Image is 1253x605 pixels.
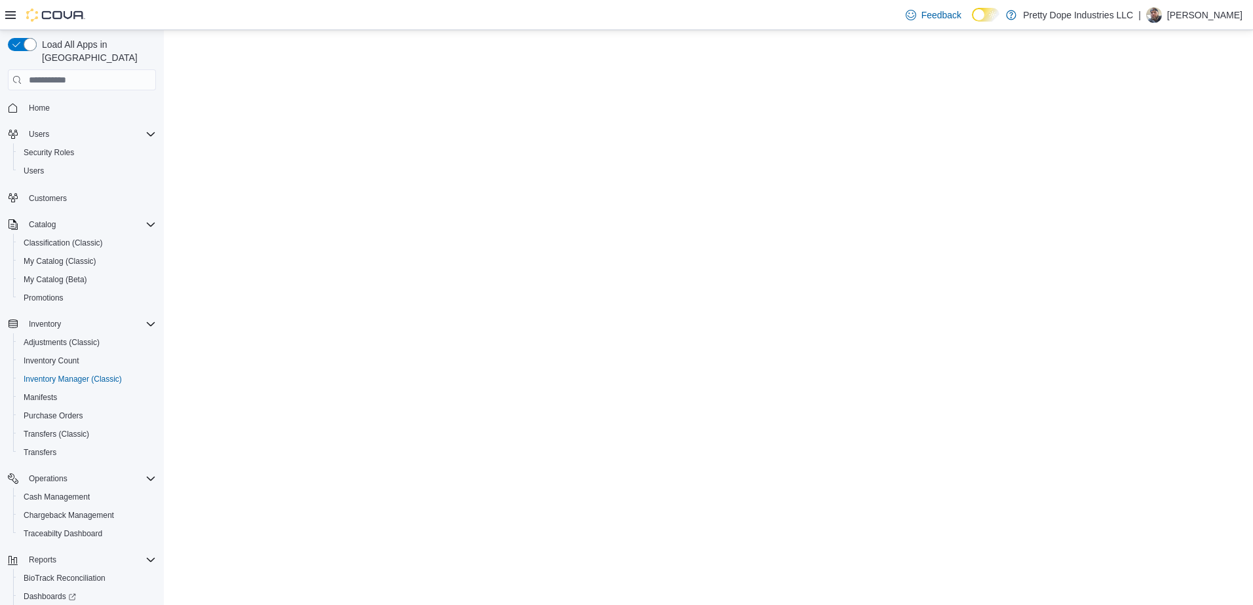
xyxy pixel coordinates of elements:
[24,316,156,332] span: Inventory
[18,235,108,251] a: Classification (Classic)
[18,507,119,523] a: Chargeback Management
[24,217,61,232] button: Catalog
[3,215,161,234] button: Catalog
[18,489,95,505] a: Cash Management
[13,388,161,407] button: Manifests
[29,319,61,329] span: Inventory
[18,290,69,306] a: Promotions
[18,335,156,350] span: Adjustments (Classic)
[24,100,55,116] a: Home
[18,145,156,160] span: Security Roles
[24,411,83,421] span: Purchase Orders
[24,189,156,206] span: Customers
[18,526,156,541] span: Traceabilty Dashboard
[24,591,76,602] span: Dashboards
[24,573,106,583] span: BioTrack Reconciliation
[29,219,56,230] span: Catalog
[18,290,156,306] span: Promotions
[1023,7,1133,23] p: Pretty Dope Industries LLC
[24,471,73,486] button: Operations
[921,9,961,22] span: Feedback
[24,429,89,439] span: Transfers (Classic)
[24,166,44,176] span: Users
[1138,7,1141,23] p: |
[13,370,161,388] button: Inventory Manager (Classic)
[24,126,156,142] span: Users
[18,445,62,460] a: Transfers
[24,552,156,568] span: Reports
[13,143,161,162] button: Security Roles
[1146,7,1162,23] div: Justin Jeffers
[18,589,81,604] a: Dashboards
[18,445,156,460] span: Transfers
[13,569,161,587] button: BioTrack Reconciliation
[24,337,100,348] span: Adjustments (Classic)
[18,145,79,160] a: Security Roles
[24,492,90,502] span: Cash Management
[18,426,94,442] a: Transfers (Classic)
[24,447,56,458] span: Transfers
[29,193,67,204] span: Customers
[24,126,54,142] button: Users
[13,488,161,506] button: Cash Management
[13,333,161,352] button: Adjustments (Classic)
[3,551,161,569] button: Reports
[24,147,74,158] span: Security Roles
[3,188,161,207] button: Customers
[26,9,85,22] img: Cova
[13,289,161,307] button: Promotions
[13,506,161,524] button: Chargeback Management
[18,371,156,387] span: Inventory Manager (Classic)
[18,253,102,269] a: My Catalog (Classic)
[18,390,62,405] a: Manifests
[24,392,57,403] span: Manifests
[18,272,156,287] span: My Catalog (Beta)
[24,510,114,521] span: Chargeback Management
[18,570,156,586] span: BioTrack Reconciliation
[18,253,156,269] span: My Catalog (Classic)
[29,103,50,113] span: Home
[13,252,161,270] button: My Catalog (Classic)
[18,272,92,287] a: My Catalog (Beta)
[18,426,156,442] span: Transfers (Classic)
[900,2,967,28] a: Feedback
[1167,7,1243,23] p: [PERSON_NAME]
[18,390,156,405] span: Manifests
[13,407,161,425] button: Purchase Orders
[18,589,156,604] span: Dashboards
[3,469,161,488] button: Operations
[29,473,67,484] span: Operations
[24,191,72,206] a: Customers
[29,129,49,139] span: Users
[13,425,161,443] button: Transfers (Classic)
[13,162,161,180] button: Users
[18,507,156,523] span: Chargeback Management
[13,524,161,543] button: Traceabilty Dashboard
[13,234,161,252] button: Classification (Classic)
[18,408,88,424] a: Purchase Orders
[18,408,156,424] span: Purchase Orders
[29,555,56,565] span: Reports
[18,526,107,541] a: Traceabilty Dashboard
[18,335,105,350] a: Adjustments (Classic)
[37,38,156,64] span: Load All Apps in [GEOGRAPHIC_DATA]
[24,471,156,486] span: Operations
[3,98,161,117] button: Home
[3,315,161,333] button: Inventory
[24,274,87,285] span: My Catalog (Beta)
[24,316,66,332] button: Inventory
[13,443,161,462] button: Transfers
[24,238,103,248] span: Classification (Classic)
[24,293,64,303] span: Promotions
[18,163,49,179] a: Users
[972,8,999,22] input: Dark Mode
[18,163,156,179] span: Users
[24,256,96,266] span: My Catalog (Classic)
[18,489,156,505] span: Cash Management
[24,552,62,568] button: Reports
[3,125,161,143] button: Users
[24,356,79,366] span: Inventory Count
[18,235,156,251] span: Classification (Classic)
[13,270,161,289] button: My Catalog (Beta)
